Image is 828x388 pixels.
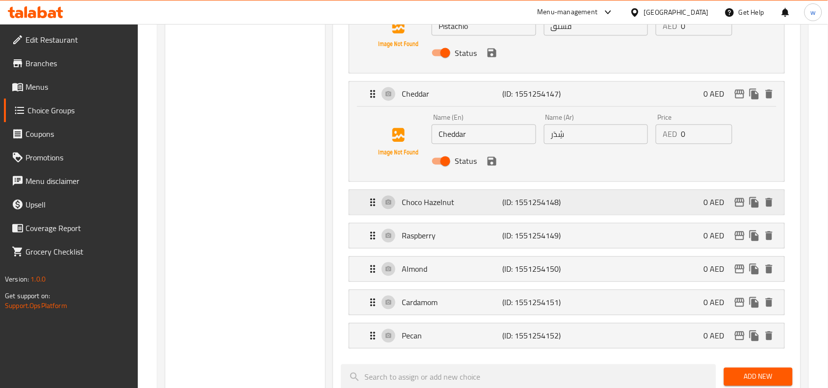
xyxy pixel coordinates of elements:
button: delete [762,295,776,310]
button: duplicate [747,87,762,102]
a: Support.OpsPlatform [5,299,67,312]
button: edit [732,262,747,277]
span: Coupons [26,128,130,140]
span: Menus [26,81,130,93]
p: (ID: 1551254151) [502,297,569,309]
input: Please enter price [681,16,732,36]
button: duplicate [747,262,762,277]
a: Choice Groups [4,99,138,122]
span: Upsell [26,199,130,210]
span: Edit Restaurant [26,34,130,46]
li: Expand [341,186,793,219]
p: 0 AED [704,230,732,242]
button: edit [732,87,747,102]
button: edit [732,229,747,243]
span: Status [455,47,477,59]
button: save [485,46,499,60]
p: 0 AED [704,197,732,208]
p: Pecan [402,330,502,342]
p: AED [663,20,677,32]
input: Enter name En [432,16,536,36]
div: Expand [349,82,784,106]
button: Add New [724,368,793,386]
p: (ID: 1551254148) [502,197,569,208]
span: Menu disclaimer [26,175,130,187]
a: Menu disclaimer [4,169,138,193]
input: Enter name En [432,125,536,144]
div: Expand [349,324,784,348]
div: Expand [349,224,784,248]
span: Promotions [26,152,130,163]
span: Coverage Report [26,222,130,234]
a: Grocery Checklist [4,240,138,263]
img: Pistachio [367,2,430,65]
span: Status [455,155,477,167]
button: duplicate [747,229,762,243]
span: w [810,7,816,18]
li: ExpandCheddarName (En)Name (Ar)PriceAEDStatussave [341,78,793,186]
button: duplicate [747,295,762,310]
button: delete [762,262,776,277]
div: Expand [349,290,784,315]
button: delete [762,229,776,243]
p: 0 AED [704,330,732,342]
p: Cheddar [402,88,502,100]
li: Expand [341,319,793,353]
img: Cheddar [367,111,430,174]
div: Expand [349,190,784,215]
li: Expand [341,219,793,253]
p: 0 AED [704,88,732,100]
p: (ID: 1551254149) [502,230,569,242]
a: Coupons [4,122,138,146]
input: Enter name Ar [544,16,648,36]
button: edit [732,329,747,343]
a: Upsell [4,193,138,216]
a: Menus [4,75,138,99]
input: Please enter price [681,125,732,144]
span: Version: [5,273,29,285]
div: [GEOGRAPHIC_DATA] [644,7,709,18]
span: Choice Groups [27,104,130,116]
span: Grocery Checklist [26,246,130,258]
button: edit [732,295,747,310]
button: duplicate [747,195,762,210]
p: AED [663,129,677,140]
p: 0 AED [704,263,732,275]
li: Expand [341,253,793,286]
p: Almond [402,263,502,275]
a: Promotions [4,146,138,169]
span: 1.0.0 [30,273,46,285]
div: Menu-management [538,6,598,18]
button: duplicate [747,329,762,343]
a: Edit Restaurant [4,28,138,52]
span: Get support on: [5,289,50,302]
p: Cardamom [402,297,502,309]
p: Choco Hazelnut [402,197,502,208]
span: Add New [732,371,785,383]
p: (ID: 1551254150) [502,263,569,275]
p: (ID: 1551254152) [502,330,569,342]
a: Coverage Report [4,216,138,240]
p: 0 AED [704,297,732,309]
input: Enter name Ar [544,125,648,144]
div: Expand [349,257,784,282]
span: Branches [26,57,130,69]
button: delete [762,329,776,343]
button: edit [732,195,747,210]
p: (ID: 1551254147) [502,88,569,100]
a: Branches [4,52,138,75]
button: delete [762,195,776,210]
button: delete [762,87,776,102]
li: Expand [341,286,793,319]
button: save [485,154,499,169]
p: Raspberry [402,230,502,242]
